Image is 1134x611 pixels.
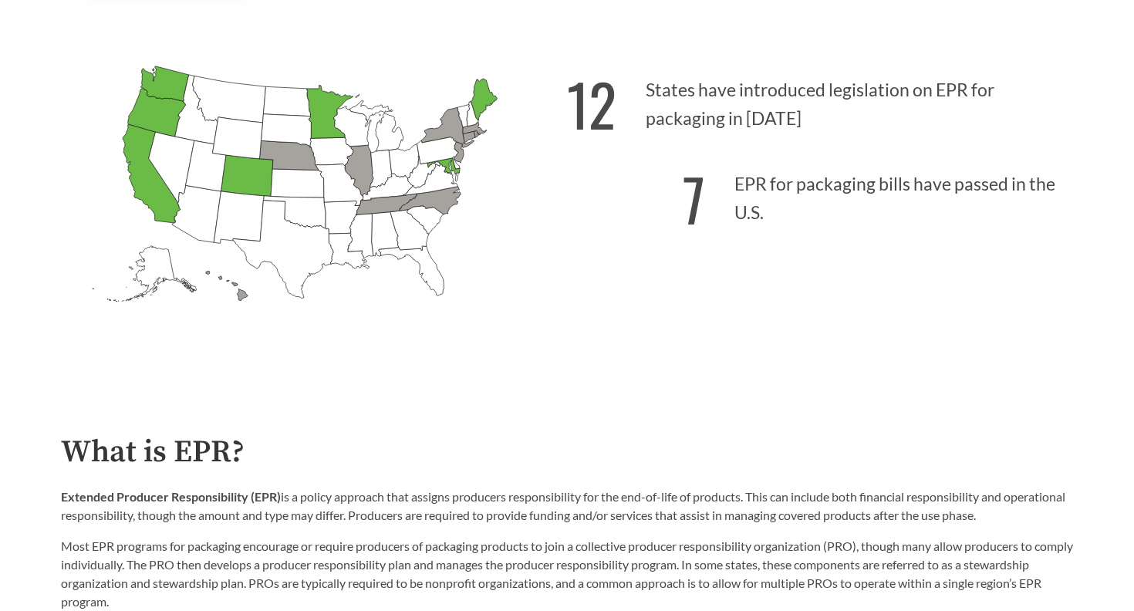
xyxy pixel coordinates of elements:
[567,147,1073,241] p: EPR for packaging bills have passed in the U.S.
[61,537,1073,611] p: Most EPR programs for packaging encourage or require producers of packaging products to join a co...
[61,435,1073,470] h2: What is EPR?
[567,61,616,147] strong: 12
[61,488,1073,525] p: is a policy approach that assigns producers responsibility for the end-of-life of products. This ...
[61,489,281,504] strong: Extended Producer Responsibility (EPR)
[683,156,705,241] strong: 7
[567,52,1073,147] p: States have introduced legislation on EPR for packaging in [DATE]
